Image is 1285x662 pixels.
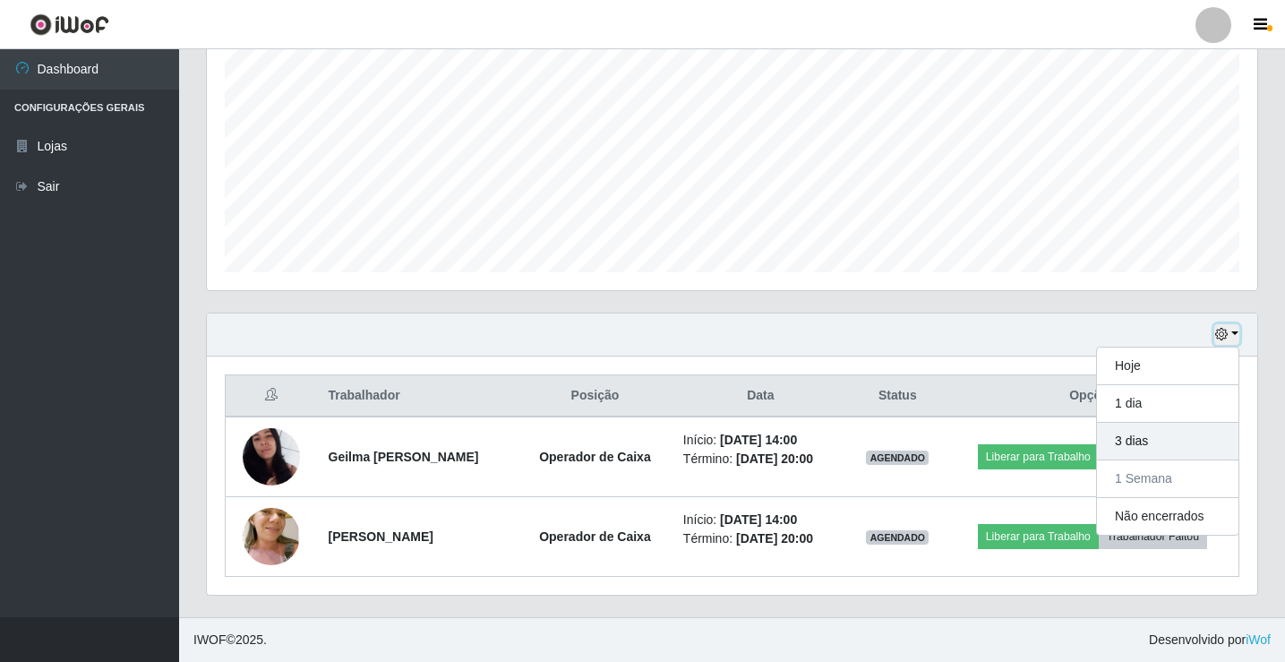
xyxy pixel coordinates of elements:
[978,444,1099,469] button: Liberar para Trabalho
[318,375,518,417] th: Trabalhador
[1099,524,1207,549] button: Trabalhador Faltou
[736,451,813,466] time: [DATE] 20:00
[193,631,267,649] span: © 2025 .
[539,450,651,464] strong: Operador de Caixa
[720,433,797,447] time: [DATE] 14:00
[243,406,300,508] img: 1699231984036.jpeg
[1097,460,1238,498] button: 1 Semana
[193,632,227,647] span: IWOF
[947,375,1239,417] th: Opções
[518,375,672,417] th: Posição
[1097,348,1238,385] button: Hoje
[736,531,813,546] time: [DATE] 20:00
[866,530,929,545] span: AGENDADO
[978,524,1099,549] button: Liberar para Trabalho
[849,375,947,417] th: Status
[30,13,109,36] img: CoreUI Logo
[539,529,651,544] strong: Operador de Caixa
[1149,631,1271,649] span: Desenvolvido por
[683,529,838,548] li: Término:
[866,451,929,465] span: AGENDADO
[1246,632,1271,647] a: iWof
[683,511,838,529] li: Início:
[672,375,849,417] th: Data
[683,450,838,469] li: Término:
[720,512,797,527] time: [DATE] 14:00
[1097,498,1238,535] button: Não encerrados
[329,450,479,464] strong: Geilma [PERSON_NAME]
[243,483,300,590] img: 1752702642595.jpeg
[1097,385,1238,423] button: 1 dia
[329,529,433,544] strong: [PERSON_NAME]
[683,431,838,450] li: Início:
[1097,423,1238,460] button: 3 dias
